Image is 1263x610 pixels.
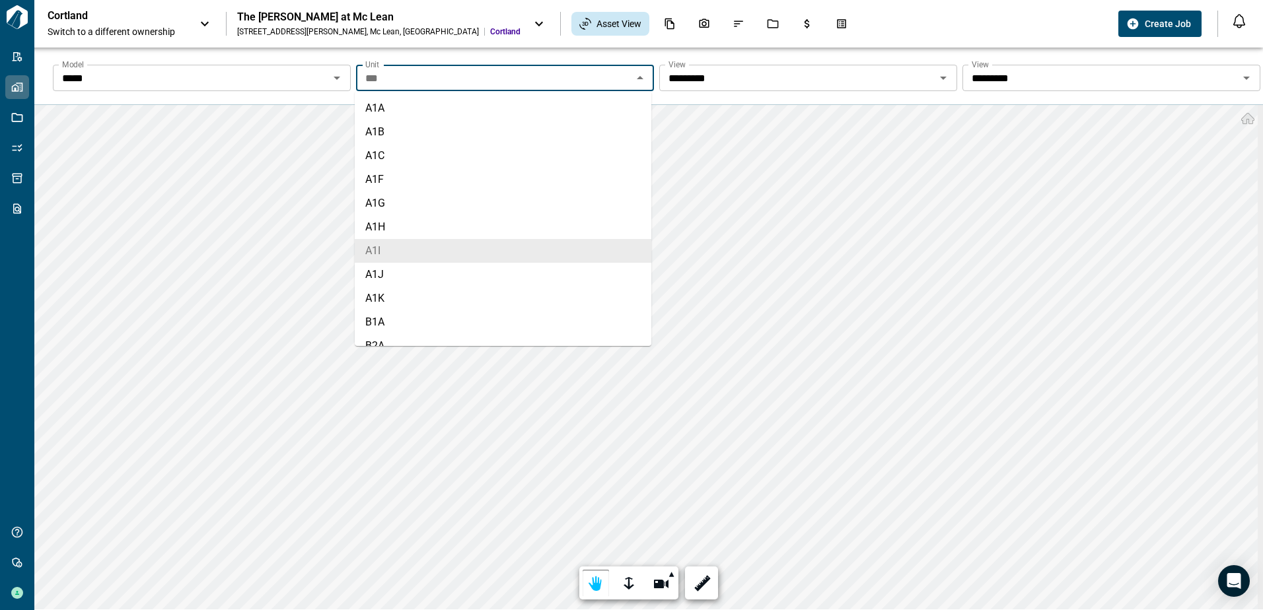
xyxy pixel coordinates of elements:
[571,12,649,36] div: Asset View
[328,69,346,87] button: Open
[828,13,855,35] div: Takeoff Center
[355,287,651,310] li: A1K
[490,26,521,37] span: Cortland
[48,9,166,22] p: Cortland
[668,59,686,70] label: View
[62,59,84,70] label: Model
[1145,17,1191,30] span: Create Job
[972,59,989,70] label: View
[355,310,651,334] li: B1A
[656,13,684,35] div: Documents
[355,239,651,263] li: A1I
[355,168,651,191] li: A1F
[365,59,379,70] label: Unit
[355,215,651,239] li: A1H
[793,13,821,35] div: Budgets
[759,13,787,35] div: Jobs
[725,13,752,35] div: Issues & Info
[48,25,186,38] span: Switch to a different ownership
[1218,565,1250,597] div: Open Intercom Messenger
[355,96,651,120] li: A1A
[934,69,953,87] button: Open
[237,26,479,37] div: [STREET_ADDRESS][PERSON_NAME] , Mc Lean , [GEOGRAPHIC_DATA]
[1237,69,1256,87] button: Open
[355,120,651,144] li: A1B
[596,17,641,30] span: Asset View
[355,263,651,287] li: A1J
[1118,11,1202,37] button: Create Job
[690,13,718,35] div: Photos
[355,334,651,358] li: B2A
[355,191,651,215] li: A1G
[355,144,651,168] li: A1C
[237,11,521,24] div: The [PERSON_NAME] at Mc Lean
[631,69,649,87] button: Close
[1229,11,1250,32] button: Open notification feed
